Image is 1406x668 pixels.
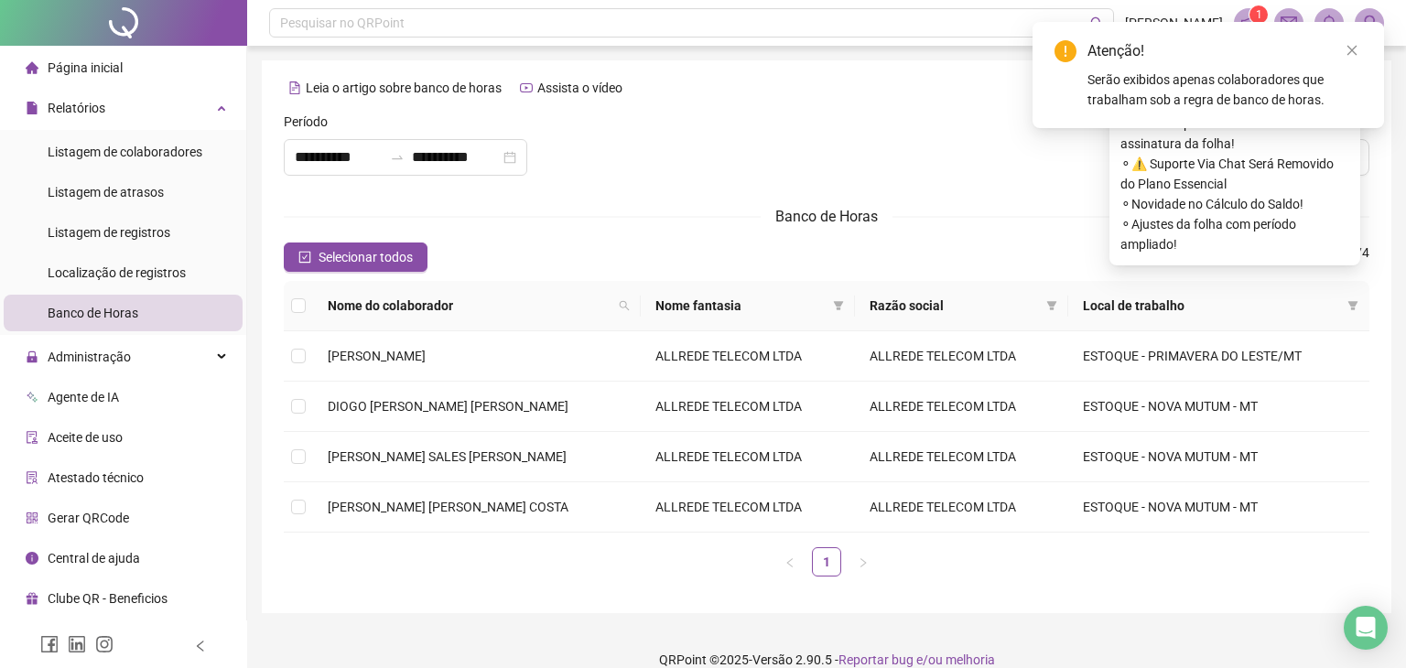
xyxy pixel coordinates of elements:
span: mail [1281,15,1297,31]
span: exclamation-circle [1054,40,1076,62]
span: ⚬ ⚠️ Suporte Via Chat Será Removido do Plano Essencial [1120,154,1349,194]
div: Atenção! [1087,40,1362,62]
td: ALLREDE TELECOM LTDA [855,331,1068,382]
span: Aceite de uso [48,430,123,445]
li: Página anterior [775,547,805,576]
a: 1 [813,548,840,576]
span: Local de trabalho [1083,296,1340,316]
span: Reportar bug e/ou melhoria [838,652,995,667]
a: Close [1342,40,1362,60]
span: file [26,102,38,114]
span: ⚬ Ajustes da folha com período ampliado! [1120,214,1349,254]
span: filter [1043,292,1061,319]
span: filter [833,300,844,311]
span: linkedin [68,635,86,653]
span: filter [1344,292,1362,319]
span: filter [1046,300,1057,311]
td: ESTOQUE - PRIMAVERA DO LESTE/MT [1068,331,1369,382]
span: home [26,61,38,74]
span: close [1346,44,1358,57]
span: youtube [520,81,533,94]
span: Período [284,112,328,132]
td: ALLREDE TELECOM LTDA [641,382,854,432]
span: Nome do colaborador [328,296,611,316]
span: [PERSON_NAME] SALES [PERSON_NAME] [328,449,567,464]
span: search [619,300,630,311]
span: gift [26,592,38,605]
span: swap-right [390,150,405,165]
span: instagram [95,635,114,653]
span: Banco de Horas [775,208,878,225]
span: Clube QR - Beneficios [48,591,168,606]
span: Listagem de colaboradores [48,145,202,159]
td: ALLREDE TELECOM LTDA [641,482,854,533]
span: info-circle [26,552,38,565]
span: Localização de registros [48,265,186,280]
button: right [849,547,878,576]
span: Assista o vídeo [537,81,622,95]
span: [PERSON_NAME] [1125,13,1223,33]
button: left [775,547,805,576]
span: qrcode [26,512,38,524]
span: Atestado técnico [48,470,144,485]
span: Relatórios [48,101,105,115]
td: ALLREDE TELECOM LTDA [641,432,854,482]
sup: 1 [1249,5,1268,24]
div: Open Intercom Messenger [1344,606,1388,650]
span: 1 [1256,8,1262,21]
li: 1 [812,547,841,576]
td: ALLREDE TELECOM LTDA [641,331,854,382]
span: Gerar QRCode [48,511,129,525]
td: ESTOQUE - NOVA MUTUM - MT [1068,432,1369,482]
span: notification [1240,15,1257,31]
span: Versão [752,652,793,667]
span: [PERSON_NAME] [PERSON_NAME] COSTA [328,500,568,514]
span: left [784,557,795,568]
td: ALLREDE TELECOM LTDA [855,382,1068,432]
div: Serão exibidos apenas colaboradores que trabalham sob a regra de banco de horas. [1087,70,1362,110]
span: to [390,150,405,165]
span: filter [1347,300,1358,311]
span: lock [26,350,38,363]
td: ALLREDE TELECOM LTDA [855,432,1068,482]
td: ALLREDE TELECOM LTDA [855,482,1068,533]
span: Leia o artigo sobre banco de horas [306,81,502,95]
span: [PERSON_NAME] [328,349,426,363]
li: Próxima página [849,547,878,576]
span: check-square [298,251,311,264]
td: ESTOQUE - NOVA MUTUM - MT [1068,382,1369,432]
span: Banco de Horas [48,306,138,320]
span: Central de ajuda [48,551,140,566]
span: left [194,640,207,652]
span: bell [1321,15,1337,31]
span: Página inicial [48,60,123,75]
td: ESTOQUE - NOVA MUTUM - MT [1068,482,1369,533]
span: Listagem de atrasos [48,185,164,199]
span: Selecionar todos [319,247,413,267]
span: facebook [40,635,59,653]
span: search [1090,16,1104,30]
span: Nome fantasia [655,296,825,316]
span: DIOGO [PERSON_NAME] [PERSON_NAME] [328,399,568,414]
span: file-text [288,81,301,94]
span: solution [26,471,38,484]
span: ⚬ Novidade no Cálculo do Saldo! [1120,194,1349,214]
span: audit [26,431,38,444]
button: Selecionar todos [284,242,427,272]
span: Listagem de registros [48,225,170,240]
span: Razão social [870,296,1039,316]
span: Agente de IA [48,390,119,404]
span: right [858,557,869,568]
span: Administração [48,350,131,364]
img: 93460 [1356,9,1383,37]
span: search [615,292,633,319]
span: filter [829,292,848,319]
